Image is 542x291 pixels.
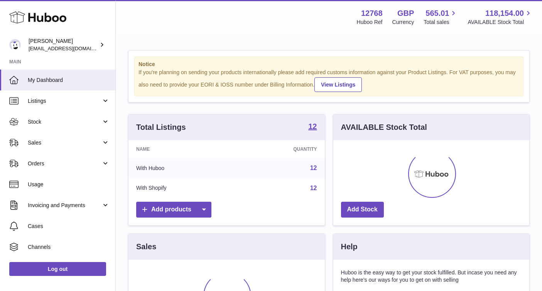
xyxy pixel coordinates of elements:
span: 118,154.00 [485,8,524,19]
a: View Listings [314,77,362,92]
h3: Total Listings [136,122,186,133]
strong: 12768 [361,8,383,19]
h3: Help [341,242,358,252]
a: Log out [9,262,106,276]
a: Add products [136,202,211,218]
span: Stock [28,118,101,126]
strong: Notice [138,61,519,68]
h3: Sales [136,242,156,252]
span: 565.01 [425,8,449,19]
a: 12 [310,185,317,191]
a: 12 [310,165,317,171]
th: Quantity [234,140,324,158]
span: Cases [28,223,110,230]
div: [PERSON_NAME] [29,37,98,52]
div: If you're planning on sending your products internationally please add required customs informati... [138,69,519,92]
span: Orders [28,160,101,167]
p: Huboo is the easy way to get your stock fulfilled. But incase you need any help here's our ways f... [341,269,522,284]
td: With Huboo [128,158,234,178]
td: With Shopify [128,178,234,198]
strong: 12 [308,123,317,130]
span: Listings [28,97,101,105]
span: [EMAIL_ADDRESS][DOMAIN_NAME] [29,45,113,51]
span: My Dashboard [28,77,110,84]
strong: GBP [397,8,414,19]
span: AVAILABLE Stock Total [468,19,533,26]
span: Channels [28,243,110,251]
span: Sales [28,139,101,146]
a: Add Stock [341,202,384,218]
span: Total sales [424,19,458,26]
div: Huboo Ref [357,19,383,26]
a: 12 [308,123,317,132]
span: Usage [28,181,110,188]
th: Name [128,140,234,158]
a: 118,154.00 AVAILABLE Stock Total [468,8,533,26]
h3: AVAILABLE Stock Total [341,122,427,133]
span: Invoicing and Payments [28,202,101,209]
div: Currency [392,19,414,26]
img: info@mannox.co.uk [9,39,21,51]
a: 565.01 Total sales [424,8,458,26]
